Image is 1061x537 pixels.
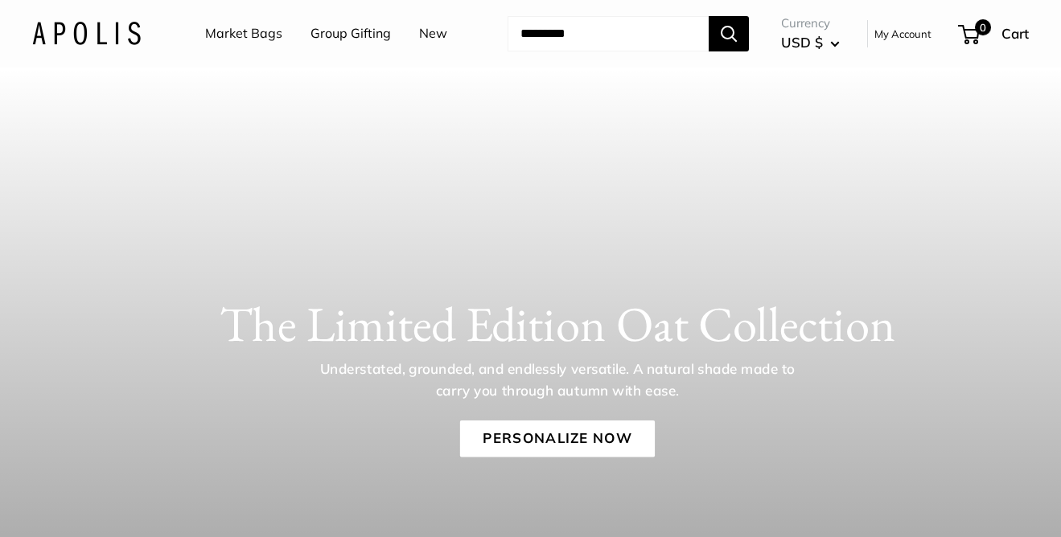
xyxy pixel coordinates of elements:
[960,21,1029,47] a: 0 Cart
[84,295,1030,353] h1: The Limited Edition Oat Collection
[781,34,823,51] span: USD $
[709,16,749,51] button: Search
[309,359,806,401] p: Understated, grounded, and endlessly versatile. A natural shade made to carry you through autumn ...
[32,22,141,45] img: Apolis
[1001,25,1029,42] span: Cart
[508,16,709,51] input: Search...
[975,19,991,35] span: 0
[459,420,654,457] a: Personalize Now
[781,30,840,55] button: USD $
[874,24,931,43] a: My Account
[310,22,391,46] a: Group Gifting
[205,22,282,46] a: Market Bags
[781,12,840,35] span: Currency
[419,22,447,46] a: New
